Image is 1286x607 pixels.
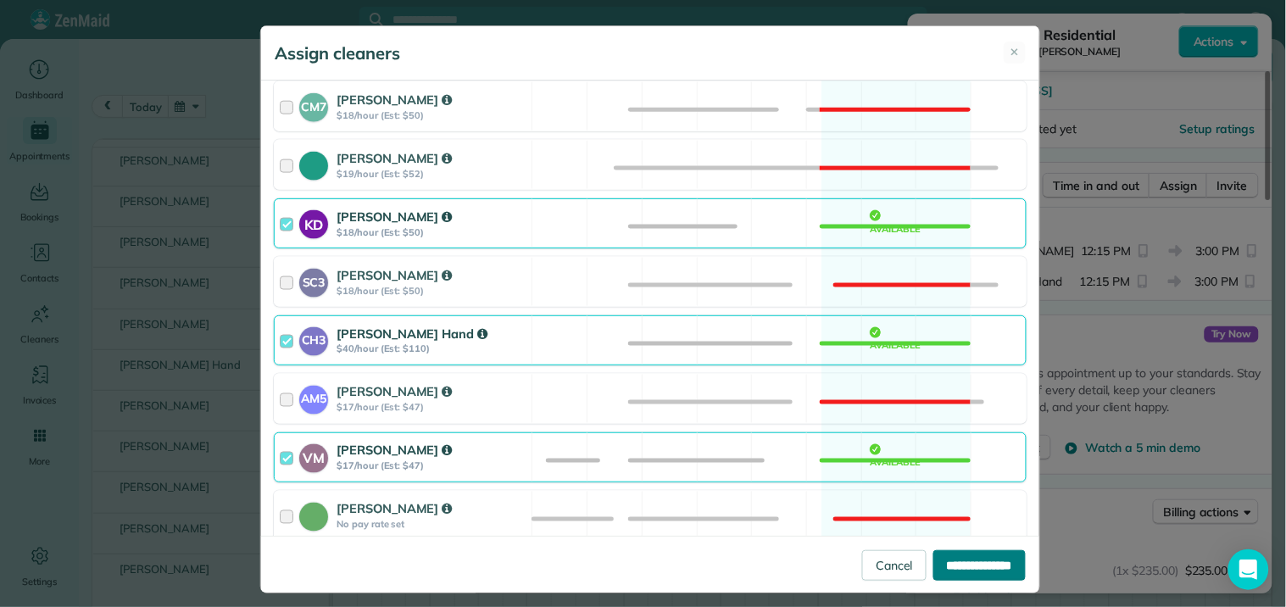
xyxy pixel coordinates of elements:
[337,150,452,166] strong: [PERSON_NAME]
[337,226,526,238] strong: $18/hour (Est: $50)
[337,384,452,400] strong: [PERSON_NAME]
[299,93,328,116] strong: CM7
[299,327,328,350] strong: CH3
[337,168,526,180] strong: $19/hour (Est: $52)
[337,501,452,517] strong: [PERSON_NAME]
[299,210,328,235] strong: KD
[337,343,526,355] strong: $40/hour (Est: $110)
[1228,549,1269,590] div: Open Intercom Messenger
[337,209,452,225] strong: [PERSON_NAME]
[337,402,526,414] strong: $17/hour (Est: $47)
[337,285,526,297] strong: $18/hour (Est: $50)
[275,42,400,65] h5: Assign cleaners
[337,267,452,283] strong: [PERSON_NAME]
[862,550,927,581] a: Cancel
[299,269,328,292] strong: SC3
[337,92,452,108] strong: [PERSON_NAME]
[337,460,526,472] strong: $17/hour (Est: $47)
[337,443,452,459] strong: [PERSON_NAME]
[299,444,328,469] strong: VM
[337,109,526,121] strong: $18/hour (Est: $50)
[337,326,487,342] strong: [PERSON_NAME] Hand
[299,386,328,409] strong: AM5
[337,519,526,531] strong: No pay rate set
[1010,44,1020,61] span: ✕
